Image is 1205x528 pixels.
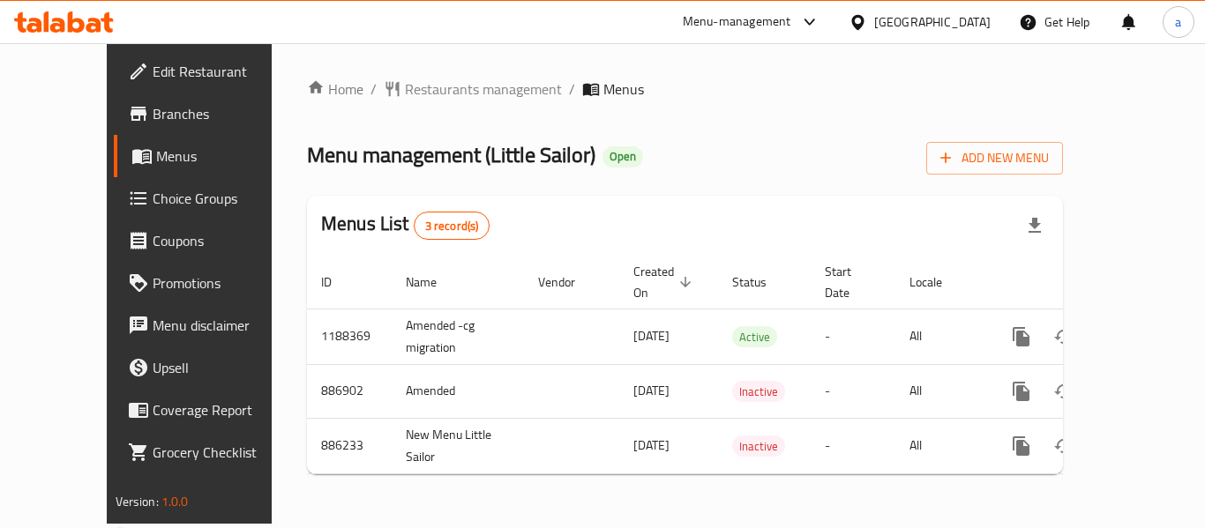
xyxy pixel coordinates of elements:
button: Change Status [1043,425,1085,467]
a: Grocery Checklist [114,431,308,473]
button: Change Status [1043,316,1085,358]
td: - [811,364,895,418]
td: All [895,309,986,364]
td: 1188369 [307,309,392,364]
span: 3 record(s) [415,218,490,234]
a: Edit Restaurant [114,50,308,93]
td: Amended [392,364,524,418]
a: Menu disclaimer [114,304,308,346]
span: Promotions [153,272,294,294]
a: Home [307,78,363,100]
td: - [811,309,895,364]
table: enhanced table [307,256,1184,474]
span: Menus [156,145,294,167]
span: Menu disclaimer [153,315,294,336]
a: Menus [114,135,308,177]
button: more [1000,370,1043,413]
nav: breadcrumb [307,78,1063,100]
td: All [895,418,986,473]
a: Promotions [114,262,308,304]
span: Created On [633,261,697,303]
span: ID [321,271,355,293]
span: Open [602,149,643,164]
button: more [1000,425,1043,467]
span: Menus [603,78,644,100]
div: Inactive [732,381,785,402]
span: Add New Menu [940,147,1049,169]
span: Coupons [153,230,294,251]
td: Amended -cg migration [392,309,524,364]
span: a [1175,12,1181,32]
span: [DATE] [633,379,670,402]
span: Status [732,271,790,293]
button: more [1000,316,1043,358]
a: Restaurants management [384,78,562,100]
th: Actions [986,256,1184,309]
span: Inactive [732,436,785,457]
td: 886902 [307,364,392,418]
span: Restaurants management [405,78,562,100]
span: Coverage Report [153,399,294,420]
div: [GEOGRAPHIC_DATA] [874,12,991,32]
span: Name [406,271,460,293]
h2: Menus List [321,211,490,240]
li: / [569,78,575,100]
span: Branches [153,103,294,124]
a: Upsell [114,346,308,389]
span: [DATE] [633,324,670,347]
a: Coupons [114,219,308,262]
div: Active [732,326,777,347]
div: Open [602,146,643,167]
span: Choice Groups [153,188,294,209]
td: 886233 [307,418,392,473]
a: Branches [114,93,308,135]
span: Inactive [732,382,785,402]
a: Coverage Report [114,389,308,431]
button: Add New Menu [926,142,1063,175]
div: Menu-management [683,11,791,33]
a: Choice Groups [114,177,308,219]
li: / [370,78,377,100]
span: Version: [116,490,159,513]
span: Start Date [825,261,874,303]
span: Locale [909,271,965,293]
span: Edit Restaurant [153,61,294,82]
td: - [811,418,895,473]
div: Export file [1014,205,1056,247]
button: Change Status [1043,370,1085,413]
span: Menu management ( Little Sailor ) [307,135,595,175]
span: 1.0.0 [161,490,189,513]
td: New Menu Little Sailor [392,418,524,473]
div: Total records count [414,212,490,240]
span: Vendor [538,271,598,293]
td: All [895,364,986,418]
span: Active [732,327,777,347]
span: Upsell [153,357,294,378]
span: [DATE] [633,434,670,457]
span: Grocery Checklist [153,442,294,463]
